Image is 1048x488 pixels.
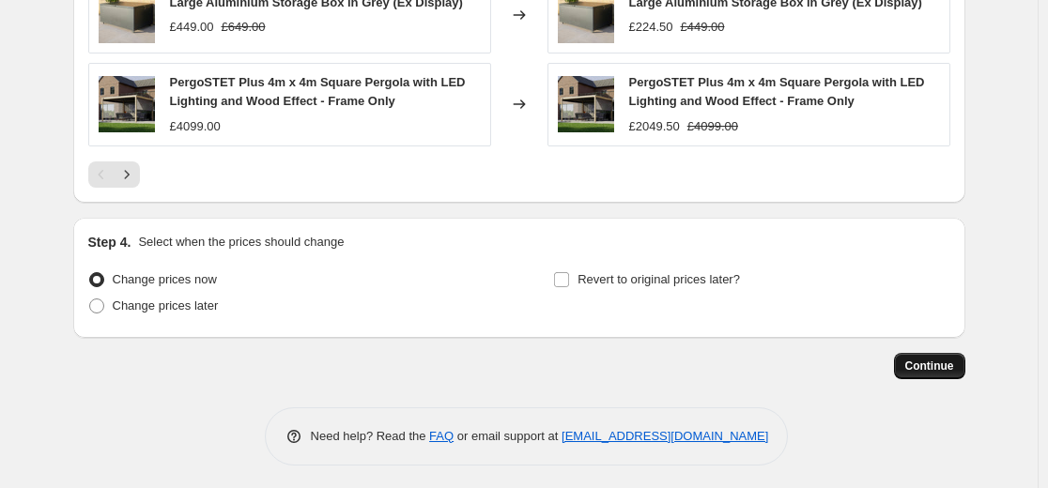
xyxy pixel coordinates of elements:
[170,75,466,108] span: PergoSTET Plus 4m x 4m Square Pergola with LED Lighting and Wood Effect - Frame Only
[578,272,740,286] span: Revert to original prices later?
[170,18,214,37] div: £449.00
[562,429,768,443] a: [EMAIL_ADDRESS][DOMAIN_NAME]
[88,161,140,188] nav: Pagination
[99,76,155,132] img: PergoSTET-pergola-4x4m-wood-effect_1_26307aa1-ebd8-4ed9-80c9-2e5d7ff19877_80x.jpg
[311,429,430,443] span: Need help? Read the
[629,18,673,37] div: £224.50
[687,117,738,136] strike: £4099.00
[905,358,954,374] span: Continue
[88,233,131,252] h2: Step 4.
[629,75,925,108] span: PergoSTET Plus 4m x 4m Square Pergola with LED Lighting and Wood Effect - Frame Only
[681,18,725,37] strike: £449.00
[170,117,221,136] div: £4099.00
[629,117,680,136] div: £2049.50
[894,353,965,379] button: Continue
[113,272,217,286] span: Change prices now
[454,429,562,443] span: or email support at
[558,76,614,132] img: PergoSTET-pergola-4x4m-wood-effect_1_26307aa1-ebd8-4ed9-80c9-2e5d7ff19877_80x.jpg
[222,18,266,37] strike: £649.00
[113,298,219,313] span: Change prices later
[138,233,344,252] p: Select when the prices should change
[114,161,140,188] button: Next
[429,429,454,443] a: FAQ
